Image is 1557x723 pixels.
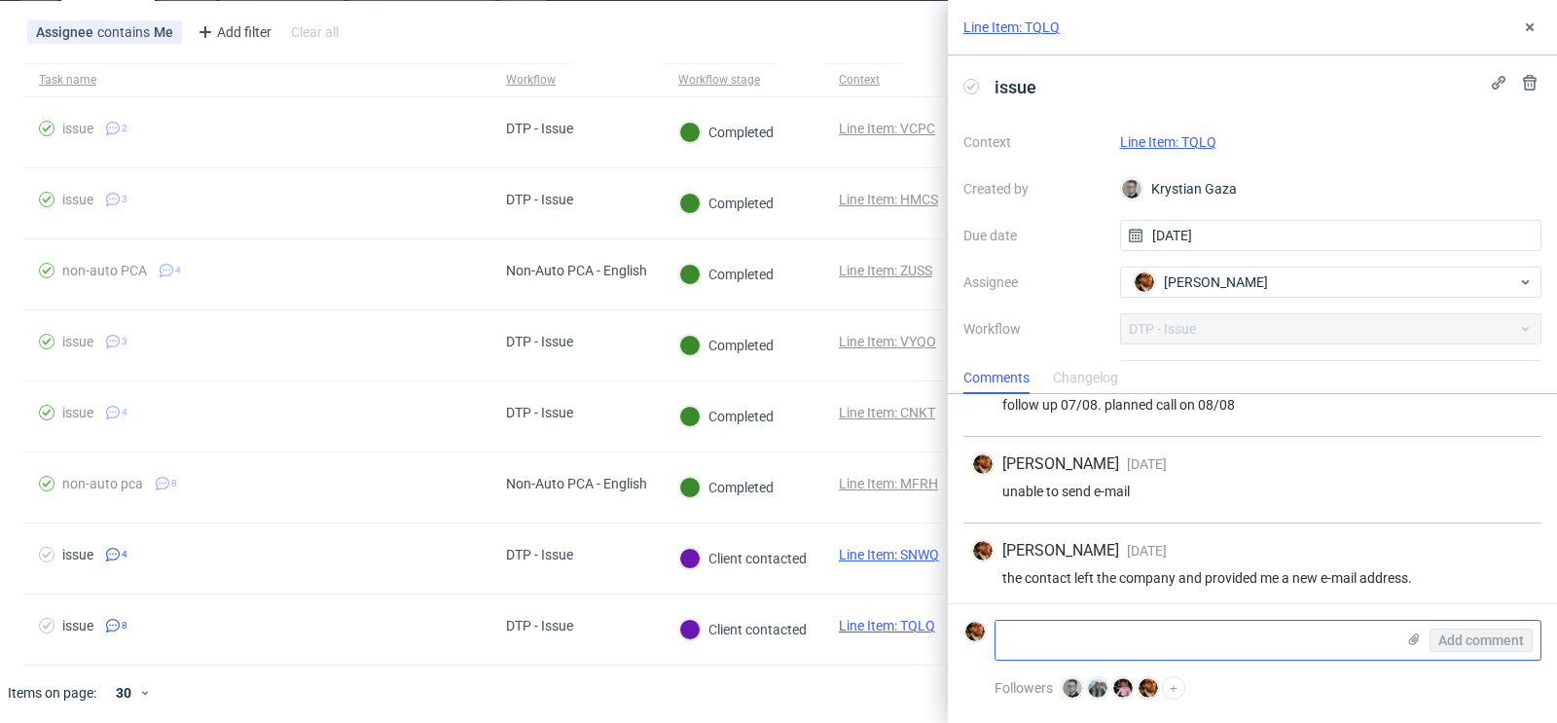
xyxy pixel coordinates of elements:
a: Line Item: CNKT [839,405,935,420]
div: Completed [679,477,774,498]
img: Matteo Corsico [973,454,993,474]
span: 4 [175,263,181,278]
span: 8 [171,476,177,491]
div: non-auto pca [62,476,143,491]
span: [PERSON_NAME] [1164,272,1268,292]
div: follow up 07/08. planned call on 08/08 [971,397,1534,413]
div: the contact left the company and provided me a new e-mail address. [971,570,1534,586]
div: DTP - Issue [506,405,573,420]
a: Line Item: VCPC [839,121,935,136]
div: DTP - Issue [506,547,573,562]
div: Client contacted [679,548,807,569]
div: Workflow [506,72,556,88]
a: Line Item: HMCS [839,192,938,207]
div: DTP - Issue [506,121,573,136]
div: Completed [679,122,774,143]
div: DTP - Issue [506,618,573,633]
img: Matteo Corsico [965,622,985,641]
div: Workflow stage [678,72,760,88]
span: Items on page: [8,683,96,703]
div: Me [154,24,173,40]
div: Changelog [1053,363,1118,394]
div: issue [62,192,93,207]
span: [PERSON_NAME] [1002,540,1119,561]
div: 30 [104,679,139,706]
span: 8 [122,618,127,633]
img: Matteo Corsico [973,541,993,560]
img: Krystian Gaza [1122,179,1141,199]
div: non-auto PCA [62,263,147,278]
img: Krystian Gaza [1063,678,1082,698]
div: issue [62,121,93,136]
div: Comments [963,363,1030,394]
span: 4 [122,405,127,420]
span: [PERSON_NAME] [1002,453,1119,475]
div: Completed [679,264,774,285]
span: Followers [995,680,1053,696]
span: 3 [122,192,127,207]
span: Task name [39,72,475,89]
img: Zeniuk Magdalena [1088,678,1107,698]
img: Matteo Corsico [1135,272,1154,292]
label: Context [963,130,1104,154]
label: Due date [963,224,1104,247]
a: Line Item: TQLQ [1120,134,1216,150]
a: Line Item: ZUSS [839,263,932,278]
div: DTP - Issue [506,334,573,349]
div: Add filter [190,17,275,48]
div: issue [62,618,93,633]
label: Created by [963,177,1104,200]
span: issue [987,71,1044,103]
img: Aleks Ziemkowski [1113,678,1133,698]
label: Assignee [963,271,1104,294]
div: issue [62,547,93,562]
div: Non-Auto PCA - English [506,263,647,278]
div: Non-Auto PCA - English [506,476,647,491]
div: Krystian Gaza [1120,173,1542,204]
span: 2 [122,121,127,136]
span: [DATE] [1127,456,1167,472]
span: Assignee [36,24,97,40]
a: Line Item: VYQO [839,334,936,349]
div: unable to send e-mail [971,484,1534,499]
img: Matteo Corsico [1139,678,1158,698]
div: Client contacted [679,619,807,640]
span: [DATE] [1127,543,1167,559]
a: Line Item: TQLQ [839,618,935,633]
div: Completed [679,335,774,356]
div: issue [62,334,93,349]
div: Completed [679,406,774,427]
div: issue [62,405,93,420]
span: 3 [122,334,127,349]
button: + [1162,676,1185,700]
span: contains [97,24,154,40]
a: Line Item: MFRH [839,476,938,491]
div: Clear all [287,18,343,46]
div: Context [839,72,886,88]
span: 4 [122,547,127,562]
div: Completed [679,193,774,214]
div: DTP - Issue [506,192,573,207]
label: Workflow [963,317,1104,341]
a: Line Item: TQLQ [963,18,1060,37]
a: Line Item: SNWQ [839,547,939,562]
